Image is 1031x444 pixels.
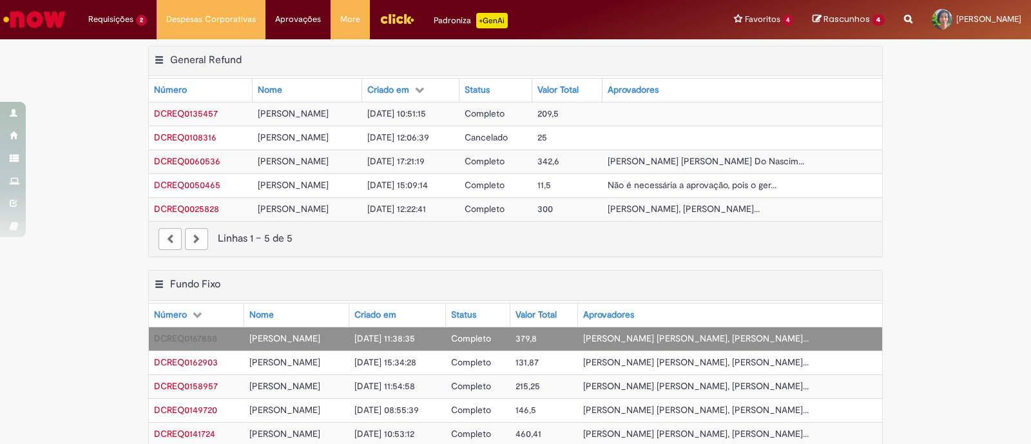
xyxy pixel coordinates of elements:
span: [DATE] 11:54:58 [354,380,415,392]
span: [DATE] 15:34:28 [354,356,416,368]
span: 11,5 [537,179,551,191]
span: [PERSON_NAME] [249,428,320,439]
button: General Refund Menu de contexto [154,53,164,70]
a: Abrir Registro: DCREQ0108316 [154,131,217,143]
div: Número [154,84,187,97]
span: 379,8 [515,333,537,344]
span: [PERSON_NAME] [258,203,329,215]
span: 215,25 [515,380,540,392]
span: [PERSON_NAME], [PERSON_NAME]... [608,203,760,215]
span: Requisições [88,13,133,26]
span: [PERSON_NAME] [PERSON_NAME], [PERSON_NAME]... [583,428,809,439]
span: 4 [872,14,885,26]
div: Nome [249,309,274,322]
span: DCREQ0060536 [154,155,220,167]
span: Completo [451,380,491,392]
div: Status [451,309,476,322]
span: [PERSON_NAME] [PERSON_NAME], [PERSON_NAME]... [583,380,809,392]
span: Não é necessária a aprovação, pois o ger... [608,179,776,191]
span: 131,87 [515,356,539,368]
span: DCREQ0141724 [154,428,215,439]
span: Favoritos [745,13,780,26]
span: [DATE] 12:06:39 [367,131,429,143]
span: [PERSON_NAME] [956,14,1021,24]
span: 146,5 [515,404,536,416]
span: Completo [451,428,491,439]
img: click_logo_yellow_360x200.png [380,9,414,28]
span: [PERSON_NAME] [PERSON_NAME] Do Nascim... [608,155,804,167]
span: DCREQ0162903 [154,356,218,368]
a: Rascunhos [813,14,885,26]
span: DCREQ0158957 [154,380,218,392]
div: Número [154,309,187,322]
span: [DATE] 15:09:14 [367,179,428,191]
span: Completo [451,404,491,416]
a: Abrir Registro: DCREQ0141724 [154,428,215,439]
a: Abrir Registro: DCREQ0135457 [154,108,218,119]
span: Completo [465,203,505,215]
div: Criado em [367,84,409,97]
div: Valor Total [515,309,557,322]
span: DCREQ0108316 [154,131,217,143]
span: Completo [465,155,505,167]
span: [DATE] 10:53:12 [354,428,414,439]
span: [DATE] 08:55:39 [354,404,419,416]
span: [PERSON_NAME] [PERSON_NAME], [PERSON_NAME]... [583,356,809,368]
h2: General Refund [170,53,242,66]
a: Abrir Registro: DCREQ0158957 [154,380,218,392]
a: Abrir Registro: DCREQ0025828 [154,203,219,215]
span: 25 [537,131,547,143]
div: Aprovadores [583,309,634,322]
span: [PERSON_NAME] [249,380,320,392]
span: [DATE] 12:22:41 [367,203,426,215]
span: [DATE] 11:38:35 [354,333,415,344]
span: [DATE] 10:51:15 [367,108,426,119]
div: Nome [258,84,282,97]
span: [PERSON_NAME] [249,356,320,368]
div: Linhas 1 − 5 de 5 [159,231,872,246]
span: Completo [451,333,491,344]
div: Valor Total [537,84,579,97]
a: Abrir Registro: DCREQ0050465 [154,179,220,191]
button: Fundo Fixo Menu de contexto [154,278,164,294]
span: [PERSON_NAME] [PERSON_NAME], [PERSON_NAME]... [583,333,809,344]
div: Aprovadores [608,84,659,97]
span: Aprovações [275,13,321,26]
span: DCREQ0167888 [154,333,217,344]
span: 209,5 [537,108,559,119]
a: Abrir Registro: DCREQ0162903 [154,356,218,368]
nav: paginação [149,221,882,256]
span: DCREQ0025828 [154,203,219,215]
span: [DATE] 17:21:19 [367,155,425,167]
span: Completo [465,108,505,119]
span: [PERSON_NAME] [258,179,329,191]
span: [PERSON_NAME] [258,155,329,167]
span: [PERSON_NAME] [258,131,329,143]
span: [PERSON_NAME] [PERSON_NAME], [PERSON_NAME]... [583,404,809,416]
a: Abrir Registro: DCREQ0060536 [154,155,220,167]
span: Despesas Corporativas [166,13,256,26]
span: 4 [783,15,794,26]
span: 460,41 [515,428,541,439]
span: [PERSON_NAME] [249,333,320,344]
a: Abrir Registro: DCREQ0167888 [154,333,217,344]
span: 300 [537,203,553,215]
span: [PERSON_NAME] [258,108,329,119]
span: Rascunhos [824,13,870,25]
span: 342,6 [537,155,559,167]
span: DCREQ0149720 [154,404,217,416]
h2: Fundo Fixo [170,278,220,291]
span: Cancelado [465,131,508,143]
p: +GenAi [476,13,508,28]
img: ServiceNow [1,6,68,32]
span: Completo [451,356,491,368]
span: 2 [136,15,147,26]
span: [PERSON_NAME] [249,404,320,416]
div: Status [465,84,490,97]
div: Padroniza [434,13,508,28]
span: Completo [465,179,505,191]
span: More [340,13,360,26]
span: DCREQ0135457 [154,108,218,119]
a: Abrir Registro: DCREQ0149720 [154,404,217,416]
span: DCREQ0050465 [154,179,220,191]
